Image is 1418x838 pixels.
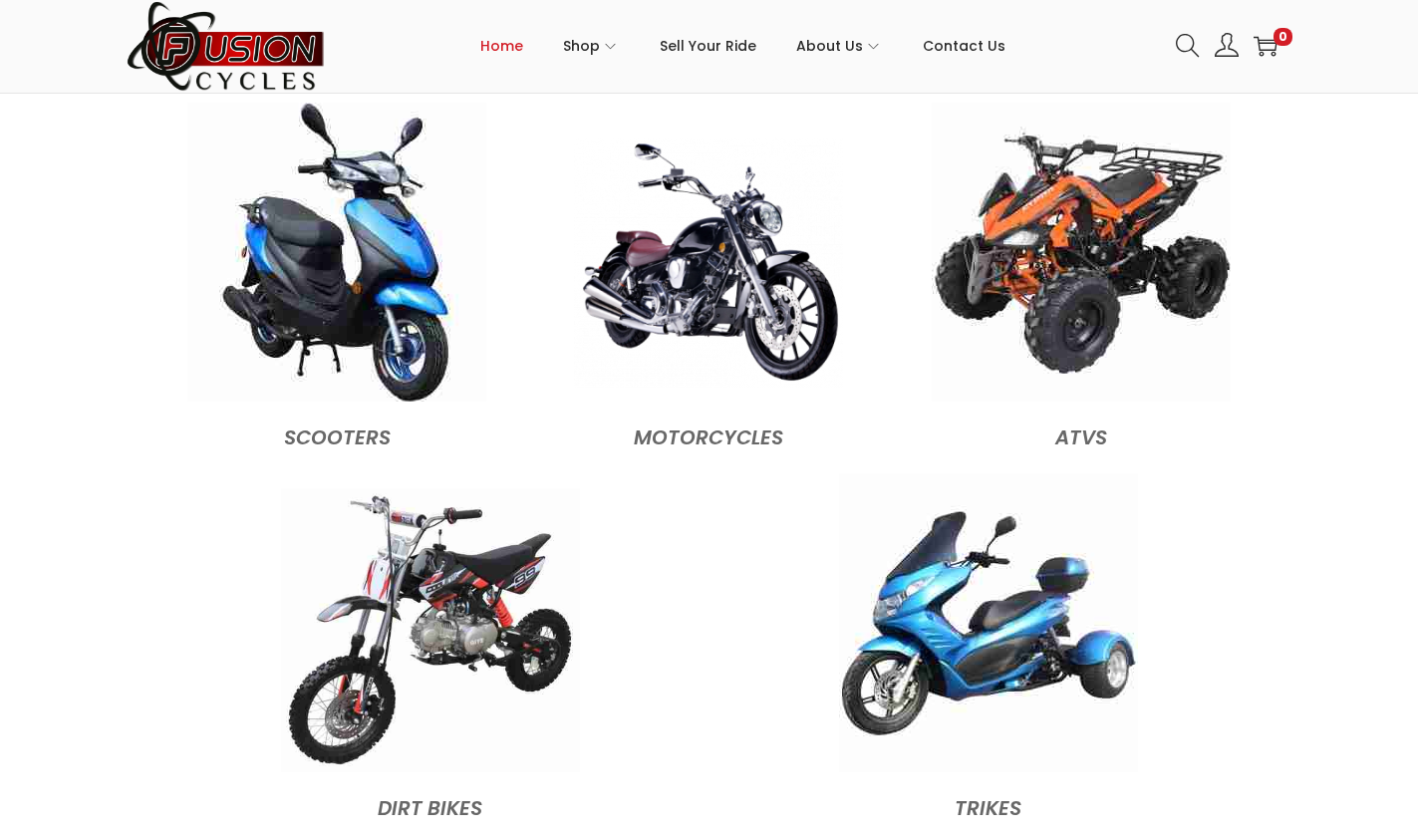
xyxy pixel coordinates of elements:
[563,1,620,91] a: Shop
[719,781,1258,824] figcaption: Trikes
[660,1,756,91] a: Sell Your Ride
[796,1,883,91] a: About Us
[796,21,863,71] span: About Us
[1254,34,1277,58] a: 0
[480,21,523,71] span: Home
[480,1,523,91] a: Home
[923,1,1005,91] a: Contact Us
[563,21,600,71] span: Shop
[161,781,700,824] figcaption: Dirt Bikes
[161,411,513,453] figcaption: Scooters
[533,411,885,453] figcaption: MOTORCYCLES
[326,1,1161,91] nav: Primary navigation
[905,411,1257,453] figcaption: ATVs
[923,21,1005,71] span: Contact Us
[660,21,756,71] span: Sell Your Ride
